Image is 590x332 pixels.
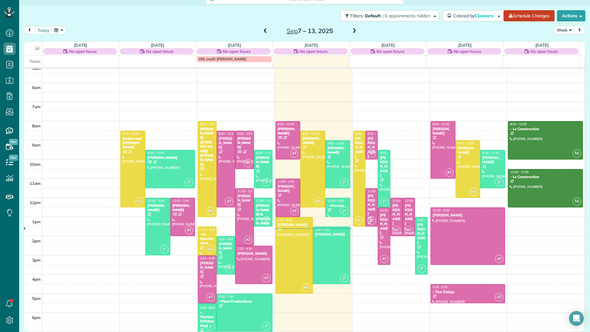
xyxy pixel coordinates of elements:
span: 9:00 - 11:30 [327,141,344,145]
span: MC [206,245,215,253]
span: Sep [287,27,298,35]
span: 8:30 - 12:30 [123,132,139,136]
div: [PERSON_NAME] [432,127,454,136]
span: New [9,139,18,145]
span: MC [470,188,478,196]
span: 8:00 - 11:00 [433,122,449,126]
span: MC [355,216,364,225]
span: AT [185,226,193,234]
span: 8:30 - 12:30 [219,132,235,136]
span: 8:30 - 1:30 [355,132,370,136]
a: Filters: Default | 6 appointments hidden [337,10,439,21]
div: [PERSON_NAME] [315,232,348,236]
span: 12:30 - 3:30 [380,208,397,212]
div: [PERSON_NAME] [147,203,168,212]
div: [PERSON_NAME] [172,203,193,212]
span: JT [160,245,168,253]
span: 8:00 - 1:00 [200,122,215,126]
div: [PERSON_NAME] [218,136,234,150]
span: Default [365,13,381,19]
span: New [9,155,18,161]
div: [PERSON_NAME] [237,194,252,207]
span: AT [405,226,413,234]
span: MC [135,197,143,206]
a: [DATE] [381,43,395,48]
div: [PERSON_NAME] [237,251,271,256]
span: 3pm [32,258,41,262]
span: 6am [32,85,41,90]
span: 12pm [30,200,41,205]
span: 6pm [32,315,41,320]
span: 1pm [32,219,41,224]
span: Colored by [453,13,496,19]
span: JT [225,264,233,273]
span: 1:30 - 4:30 [315,228,330,232]
span: 2pm [32,238,41,243]
span: 12:00 - 2:00 [172,199,189,203]
a: [DATE] [305,43,318,48]
span: 8:30 - 10:30 [237,132,254,136]
span: AT [495,255,503,263]
span: JT [262,216,271,225]
a: [DATE] [458,43,472,48]
a: [DATE] [151,43,164,48]
span: 12:30 - 3:30 [433,208,449,212]
div: [PERSON_NAME] [277,223,311,227]
div: - Floridas Children First [200,310,215,328]
div: [PERSON_NAME] [147,155,193,160]
span: 9:30 - 12:30 [380,151,397,155]
div: [PERSON_NAME] [380,213,388,235]
div: Open Intercom Messenger [569,311,584,326]
span: 11:00 - 1:00 [278,180,294,184]
span: JT [340,178,348,186]
span: 9:30 - 11:30 [147,151,164,155]
span: 12:00 - 3:00 [147,199,164,203]
span: 8:30 - 12:30 [302,132,319,136]
span: JT [262,322,271,330]
span: No open hours [146,48,174,54]
div: [PERSON_NAME] [380,155,388,178]
button: today [35,26,52,34]
span: AT [244,236,252,244]
span: Cleaners [475,13,494,19]
a: Schedule Changes [504,10,555,21]
span: 1:30 - 3:00 [200,228,215,232]
div: [PERSON_NAME] [405,203,413,226]
button: prev [24,26,35,34]
span: AT [244,159,252,167]
span: 11am [30,181,41,186]
span: 40$ credit [PERSON_NAME] [198,57,246,61]
div: [PERSON_NAME] [392,203,401,226]
span: No open hours [300,48,327,54]
span: 5:30 - 8:30 [200,306,215,310]
a: [DATE] [74,43,87,48]
span: JT [340,274,348,282]
span: JT [340,207,348,215]
span: AT [225,197,233,206]
span: 10am [30,162,41,167]
span: 2:00 - 4:00 [219,237,234,241]
button: Actions [557,10,585,21]
div: [PERSON_NAME] [367,194,376,216]
span: 5:00 - 7:00 [219,295,234,299]
div: [PERSON_NAME] [355,136,364,159]
div: [PERSON_NAME] [417,223,426,245]
span: AT [445,168,454,177]
div: - Lc Construction [510,175,581,179]
span: No open hours [530,48,558,54]
div: - Aircomo [327,203,348,208]
span: 4pm [32,277,41,282]
div: [PERSON_NAME] [200,261,215,274]
span: AT [206,293,215,301]
span: 7am [32,104,41,109]
span: 8:00 - 10:00 [510,122,527,126]
span: 12:00 - 2:00 [405,199,422,203]
span: 1:00 - 5:00 [278,218,293,222]
span: 12:00 - 1:00 [327,199,344,203]
span: 5pm [32,296,41,301]
span: No open hours [223,48,251,54]
span: JT [185,178,193,186]
div: [PERSON_NAME] [327,146,348,155]
h2: 7 – 13, 2025 [271,28,348,34]
span: 1:00 - 4:00 [417,218,432,222]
